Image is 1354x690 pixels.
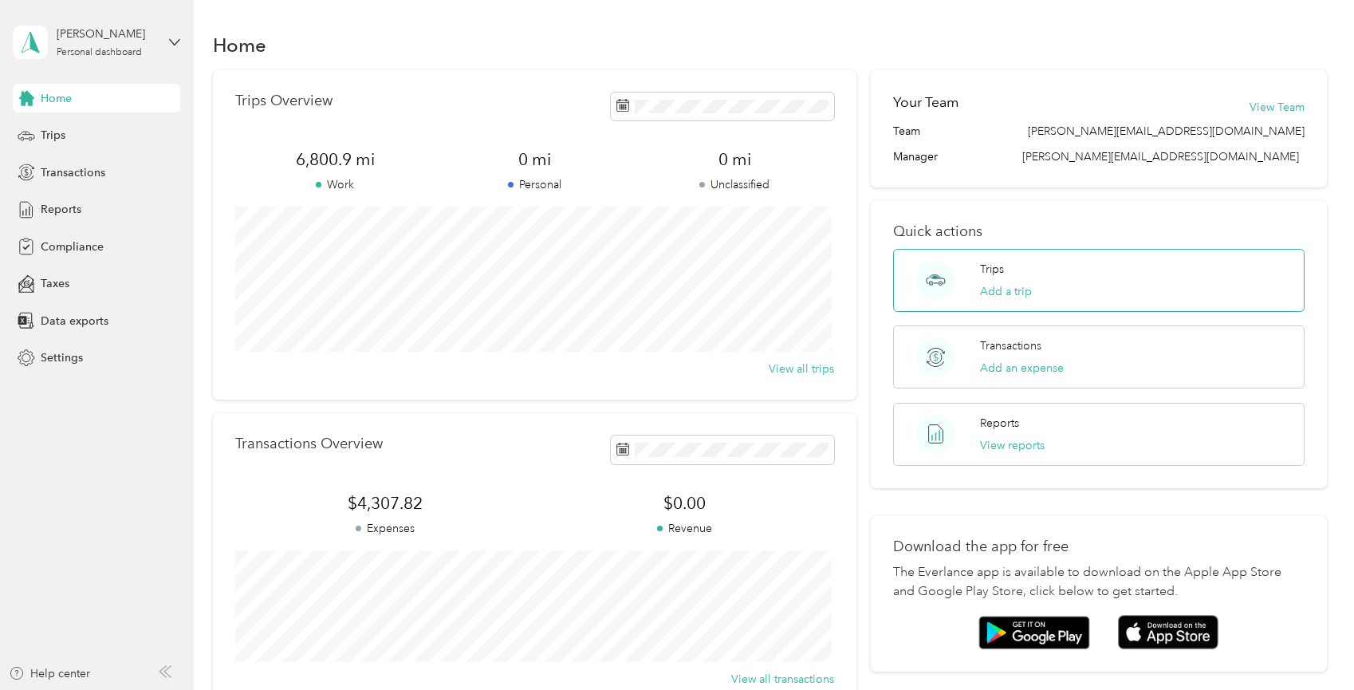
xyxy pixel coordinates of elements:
p: Trips Overview [235,93,333,109]
span: 6,800.9 mi [235,148,435,171]
img: App store [1118,615,1218,649]
p: Expenses [235,520,535,537]
span: Reports [41,201,81,218]
button: View Team [1250,99,1305,116]
span: Home [41,90,72,107]
button: Add an expense [980,360,1064,377]
span: Taxes [41,275,69,292]
p: Unclassified [635,176,834,193]
span: 0 mi [435,148,635,171]
p: Personal [435,176,635,193]
button: Add a trip [980,283,1032,300]
p: Trips [980,261,1004,278]
button: View all transactions [731,671,834,688]
p: Revenue [535,520,835,537]
p: The Everlance app is available to download on the Apple App Store and Google Play Store, click be... [893,563,1305,601]
span: Compliance [41,239,104,255]
p: Reports [980,415,1019,432]
span: Data exports [41,313,108,329]
button: View reports [980,437,1045,454]
span: 0 mi [635,148,834,171]
div: Personal dashboard [57,48,142,57]
p: Transactions [980,337,1041,354]
p: Transactions Overview [235,436,383,452]
p: Download the app for free [893,538,1305,555]
button: Help center [9,665,90,682]
h2: Your Team [893,93,958,112]
div: [PERSON_NAME] [57,26,156,42]
span: Trips [41,127,65,144]
h1: Home [213,37,266,53]
p: Work [235,176,435,193]
iframe: Everlance-gr Chat Button Frame [1265,601,1354,690]
span: Manager [893,148,938,165]
span: [PERSON_NAME][EMAIL_ADDRESS][DOMAIN_NAME] [1028,123,1305,140]
span: $4,307.82 [235,492,535,515]
button: View all trips [769,361,834,377]
span: Settings [41,349,83,366]
img: Google play [978,616,1090,649]
p: Quick actions [893,223,1305,240]
span: $0.00 [535,492,835,515]
span: Transactions [41,164,105,181]
span: Team [893,123,920,140]
span: [PERSON_NAME][EMAIL_ADDRESS][DOMAIN_NAME] [1022,150,1299,164]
